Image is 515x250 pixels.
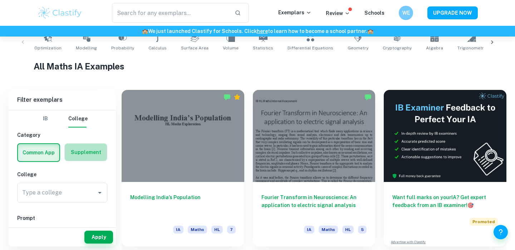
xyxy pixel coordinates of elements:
[37,110,88,128] div: Filter type choice
[392,193,498,209] h6: Want full marks on your IA ? Get expert feedback from an IB examiner!
[427,6,478,19] button: UPGRADE NOW
[384,90,506,246] a: Want full marks on yourIA? Get expert feedback from an IB examiner!PromotedAdvertise with Clastify
[181,45,209,51] span: Surface Area
[278,9,312,16] p: Exemplars
[364,10,384,16] a: Schools
[130,193,236,217] h6: Modelling India’s Population
[467,202,474,208] span: 🎯
[34,45,62,51] span: Optimization
[288,45,333,51] span: Differential Equations
[95,188,105,198] button: Open
[253,90,376,246] a: Fourier Transform in Neuroscience: An application to electric signal analysisIAMathsHL5
[257,28,268,34] a: here
[367,28,373,34] span: 🏫
[68,110,88,128] button: College
[173,226,183,234] span: IA
[457,45,486,51] span: Trigonometry
[383,45,412,51] span: Cryptography
[188,226,207,234] span: Maths
[17,214,107,222] h6: Prompt
[304,226,314,234] span: IA
[399,6,413,20] button: WE
[224,93,231,101] img: Marked
[37,6,83,20] img: Clastify logo
[402,9,410,17] h6: WE
[391,240,426,245] a: Advertise with Clastify
[223,45,239,51] span: Volume
[17,131,107,139] h6: Category
[34,60,482,73] h1: All Maths IA Examples
[426,45,443,51] span: Algebra
[122,90,244,246] a: Modelling India’s PopulationIAMathsHL7
[470,218,498,226] span: Promoted
[253,45,273,51] span: Statistics
[84,231,113,244] button: Apply
[384,90,506,182] img: Thumbnail
[1,27,514,35] h6: We just launched Clastify for Schools. Click to learn how to become a school partner.
[9,90,116,110] h6: Filter exemplars
[17,170,107,178] h6: College
[211,226,223,234] span: HL
[364,93,372,101] img: Marked
[112,3,229,23] input: Search for any exemplars...
[65,144,107,161] button: Supplement
[326,9,350,17] p: Review
[227,226,236,234] span: 7
[111,45,134,51] span: Probability
[342,226,354,234] span: HL
[319,226,338,234] span: Maths
[494,225,508,239] button: Help and Feedback
[234,93,241,101] div: Premium
[358,226,367,234] span: 5
[142,28,148,34] span: 🏫
[261,193,367,217] h6: Fourier Transform in Neuroscience: An application to electric signal analysis
[76,45,97,51] span: Modelling
[348,45,368,51] span: Geometry
[148,45,167,51] span: Calculus
[37,110,54,128] button: IB
[18,144,59,161] button: Common App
